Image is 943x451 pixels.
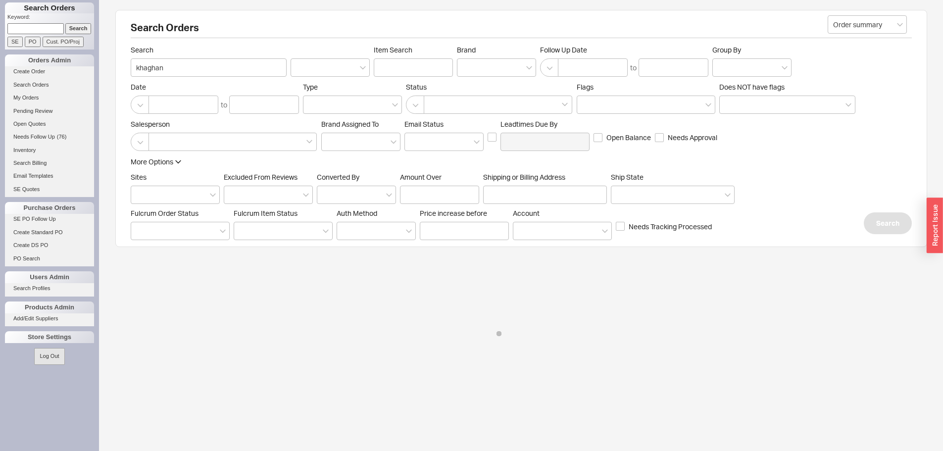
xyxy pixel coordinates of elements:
span: Follow Up Date [540,46,708,54]
input: Needs Approval [655,133,664,142]
span: Search [131,46,287,54]
span: Sites [131,173,147,181]
a: PO Search [5,253,94,264]
a: Add/Edit Suppliers [5,313,94,324]
input: Cust. PO/Proj [43,37,84,47]
svg: open menu [474,140,480,144]
svg: open menu [897,23,903,27]
div: to [630,63,637,73]
a: SE PO Follow Up [5,214,94,224]
div: Users Admin [5,271,94,283]
span: Salesperson [131,120,317,129]
div: Purchase Orders [5,202,94,214]
a: My Orders [5,93,94,103]
span: Group By [712,46,741,54]
a: Needs Follow Up(76) [5,132,94,142]
svg: open menu [602,229,608,233]
span: Fulcrum Order Status [131,209,199,217]
svg: open menu [782,66,788,70]
button: Search [864,212,912,234]
input: Sites [136,189,143,200]
a: Search Orders [5,80,94,90]
span: Amount Over [400,173,479,182]
span: Excluded From Reviews [224,173,298,181]
span: Brand Assigned To [321,120,379,128]
a: Pending Review [5,106,94,116]
div: More Options [131,157,173,167]
span: Brand [457,46,476,54]
input: Search [65,23,92,34]
span: Converted By [317,173,359,181]
input: Select... [828,15,907,34]
svg: open menu [303,193,309,197]
a: Create Order [5,66,94,77]
input: Open Balance [594,133,602,142]
button: Log Out [34,348,64,364]
span: Item Search [374,46,453,54]
a: SE Quotes [5,184,94,195]
span: Needs Tracking Processed [629,222,712,232]
span: Account [513,209,540,217]
div: to [221,100,227,110]
span: Needs Approval [668,133,717,143]
span: Ship State [611,173,644,181]
span: Auth Method [337,209,377,217]
input: Search [131,58,287,77]
div: Products Admin [5,301,94,313]
input: SE [7,37,23,47]
span: Status [406,83,573,92]
span: Leadtimes Due By [500,120,590,129]
input: Auth Method [342,225,349,237]
input: Flags [582,99,589,110]
span: Type [303,83,318,91]
svg: open menu [360,66,366,70]
span: Price increase before [420,209,509,218]
a: Create Standard PO [5,227,94,238]
span: Needs Follow Up [13,134,55,140]
input: Does NOT have flags [725,99,732,110]
input: Type [308,99,315,110]
button: More Options [131,157,181,167]
span: Shipping or Billing Address [483,173,607,182]
span: Does NOT have flags [719,83,785,91]
input: Ship State [616,189,623,200]
span: Flags [577,83,594,91]
a: Create DS PO [5,240,94,251]
input: Needs Tracking Processed [616,222,625,231]
h1: Search Orders [5,2,94,13]
span: Search [876,217,899,229]
span: Pending Review [13,108,53,114]
input: Brand [462,62,469,73]
svg: open menu [391,140,397,144]
input: Item Search [374,58,453,77]
div: Store Settings [5,331,94,343]
span: ( 76 ) [57,134,67,140]
svg: open menu [386,193,392,197]
input: Fulcrum Item Status [239,225,246,237]
a: Inventory [5,145,94,155]
span: Fulcrum Item Status [234,209,298,217]
p: Keyword: [7,13,94,23]
input: Amount Over [400,186,479,204]
span: Date [131,83,299,92]
h2: Search Orders [131,23,912,38]
div: Orders Admin [5,54,94,66]
span: Em ​ ail Status [404,120,444,128]
input: Shipping or Billing Address [483,186,607,204]
input: PO [25,37,41,47]
a: Open Quotes [5,119,94,129]
input: Fulcrum Order Status [136,225,143,237]
a: Email Templates [5,171,94,181]
a: Search Billing [5,158,94,168]
a: Search Profiles [5,283,94,294]
span: Open Balance [606,133,651,143]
